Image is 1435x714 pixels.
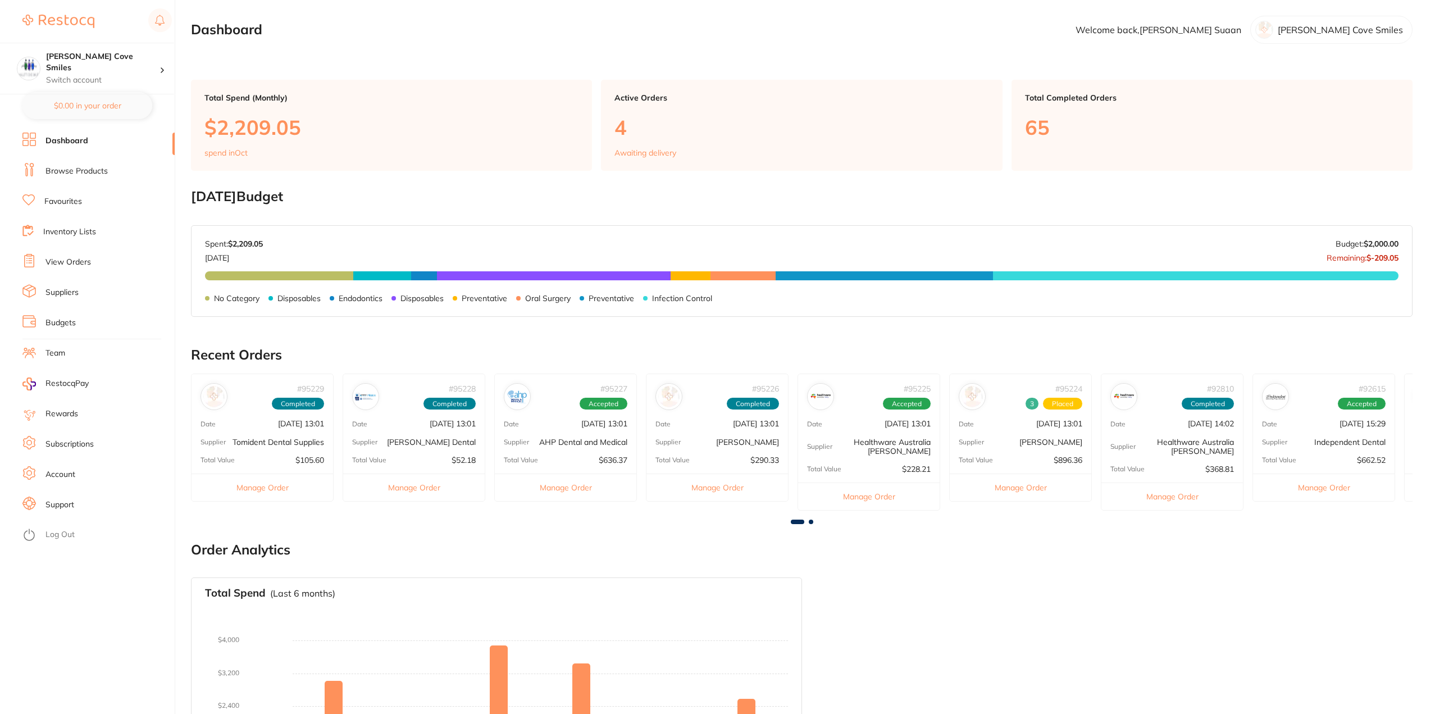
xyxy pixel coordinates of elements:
[1366,253,1398,263] strong: $-209.05
[45,439,94,450] a: Subscriptions
[614,93,988,102] p: Active Orders
[495,474,636,501] button: Manage Order
[430,419,476,428] p: [DATE] 13:01
[1136,438,1234,456] p: Healthware Australia [PERSON_NAME]
[45,469,75,480] a: Account
[272,398,324,410] span: Completed
[191,189,1413,204] h2: [DATE] Budget
[355,386,376,407] img: Erskine Dental
[1336,239,1398,248] p: Budget:
[507,386,528,407] img: AHP Dental and Medical
[205,587,266,599] h3: Total Spend
[1101,483,1243,510] button: Manage Order
[201,438,226,446] p: Supplier
[201,456,235,464] p: Total Value
[228,239,263,249] strong: $2,209.05
[1110,420,1126,428] p: Date
[727,398,779,410] span: Completed
[352,438,377,446] p: Supplier
[204,116,578,139] p: $2,209.05
[600,384,627,393] p: # 95227
[1043,398,1082,410] span: Placed
[1338,398,1386,410] span: Accepted
[752,384,779,393] p: # 95226
[959,456,993,464] p: Total Value
[652,294,712,303] p: Infection Control
[1364,239,1398,249] strong: $2,000.00
[43,226,96,238] a: Inventory Lists
[277,294,321,303] p: Disposables
[201,420,216,428] p: Date
[22,92,152,119] button: $0.00 in your order
[1314,438,1386,447] p: Independent Dental
[589,294,634,303] p: Preventative
[45,529,75,540] a: Log Out
[614,148,676,157] p: Awaiting delivery
[45,257,91,268] a: View Orders
[295,456,324,465] p: $105.60
[1076,25,1241,35] p: Welcome back, [PERSON_NAME] Suaan
[1359,384,1386,393] p: # 92615
[46,51,160,73] h4: Hallett Cove Smiles
[45,135,88,147] a: Dashboard
[1262,438,1287,446] p: Supplier
[902,465,931,474] p: $228.21
[580,398,627,410] span: Accepted
[807,443,832,451] p: Supplier
[22,526,171,544] button: Log Out
[1265,386,1286,407] img: Independent Dental
[204,93,578,102] p: Total Spend (Monthly)
[1182,398,1234,410] span: Completed
[1025,116,1399,139] p: 65
[1036,419,1082,428] p: [DATE] 13:01
[45,378,89,389] span: RestocqPay
[44,196,82,207] a: Favourites
[1054,456,1082,465] p: $896.36
[22,378,36,390] img: RestocqPay
[204,148,248,157] p: spend in Oct
[904,384,931,393] p: # 95225
[343,474,485,501] button: Manage Order
[1110,443,1136,451] p: Supplier
[423,398,476,410] span: Completed
[352,456,386,464] p: Total Value
[810,386,831,407] img: Healthware Australia Ridley
[400,294,444,303] p: Disposables
[1327,249,1398,262] p: Remaining:
[192,474,333,501] button: Manage Order
[233,438,324,447] p: Tomident Dental Supplies
[1188,419,1234,428] p: [DATE] 14:02
[270,588,335,598] p: (Last 6 months)
[1262,456,1296,464] p: Total Value
[22,15,94,28] img: Restocq Logo
[1019,438,1082,447] p: [PERSON_NAME]
[339,294,382,303] p: Endodontics
[449,384,476,393] p: # 95228
[1113,386,1135,407] img: Healthware Australia Ridley
[191,347,1413,363] h2: Recent Orders
[658,386,680,407] img: Adam Dental
[655,456,690,464] p: Total Value
[22,378,89,390] a: RestocqPay
[1110,465,1145,473] p: Total Value
[798,483,940,510] button: Manage Order
[45,166,108,177] a: Browse Products
[214,294,259,303] p: No Category
[1207,384,1234,393] p: # 92810
[1205,465,1234,474] p: $368.81
[1055,384,1082,393] p: # 95224
[539,438,627,447] p: AHP Dental and Medical
[278,419,324,428] p: [DATE] 13:01
[581,419,627,428] p: [DATE] 13:01
[1262,420,1277,428] p: Date
[203,386,225,407] img: Tomident Dental Supplies
[655,438,681,446] p: Supplier
[1357,456,1386,465] p: $662.52
[599,456,627,465] p: $636.37
[883,398,931,410] span: Accepted
[191,542,1413,558] h2: Order Analytics
[45,499,74,511] a: Support
[1012,80,1413,171] a: Total Completed Orders65
[655,420,671,428] p: Date
[297,384,324,393] p: # 95229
